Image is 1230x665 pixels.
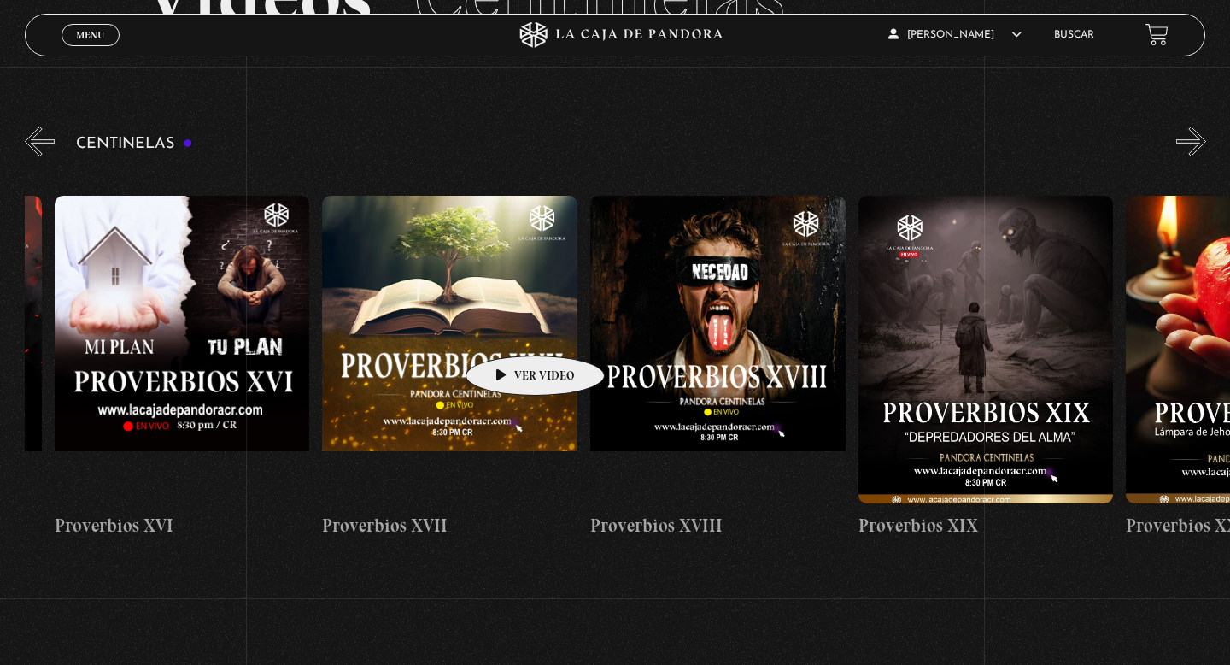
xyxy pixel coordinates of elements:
a: Buscar [1054,30,1094,40]
button: Next [1176,127,1206,156]
a: Proverbios XVI [55,169,310,567]
h4: Proverbios XIX [858,512,1114,539]
a: Proverbios XIX [858,169,1114,567]
h4: Proverbios XVII [322,512,577,539]
a: View your shopping cart [1145,23,1168,46]
h3: Centinelas [76,136,193,152]
h4: Proverbios XVIII [590,512,846,539]
h4: Proverbios XVI [55,512,310,539]
span: [PERSON_NAME] [888,30,1022,40]
span: Cerrar [71,44,111,56]
button: Previous [25,127,55,156]
a: Proverbios XVIII [590,169,846,567]
span: Menu [76,30,104,40]
a: Proverbios XVII [322,169,577,567]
